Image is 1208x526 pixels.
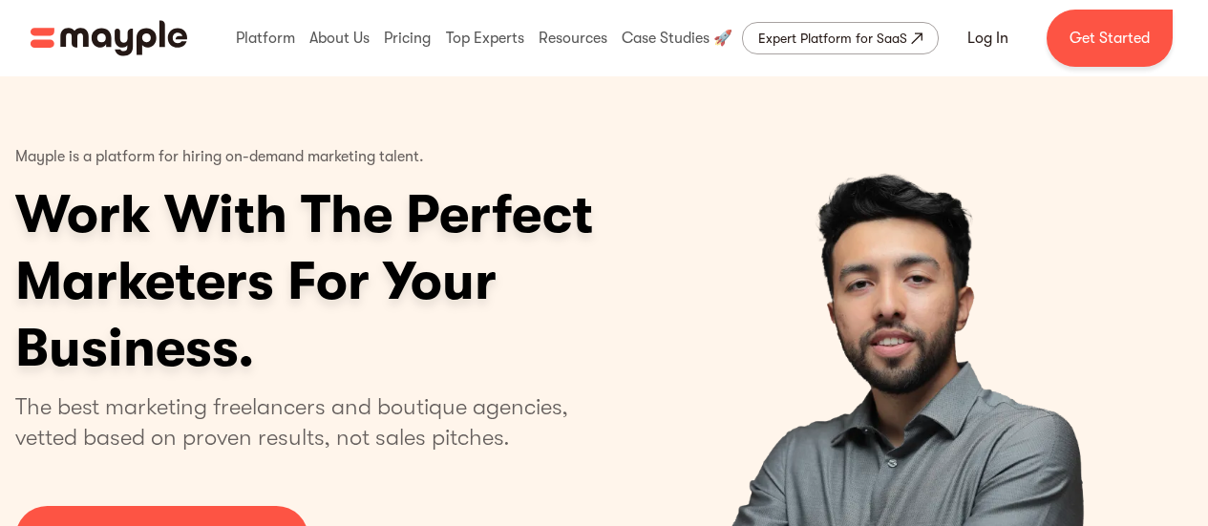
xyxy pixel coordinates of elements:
[441,8,529,69] div: Top Experts
[31,20,187,56] img: Mayple logo
[305,8,374,69] div: About Us
[742,22,939,54] a: Expert Platform for SaaS
[15,391,591,452] p: The best marketing freelancers and boutique agencies, vetted based on proven results, not sales p...
[231,8,300,69] div: Platform
[15,181,741,382] h1: Work With The Perfect Marketers For Your Business.
[31,20,187,56] a: home
[944,15,1031,61] a: Log In
[1047,10,1173,67] a: Get Started
[379,8,435,69] div: Pricing
[534,8,612,69] div: Resources
[15,134,424,181] p: Mayple is a platform for hiring on-demand marketing talent.
[758,27,907,50] div: Expert Platform for SaaS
